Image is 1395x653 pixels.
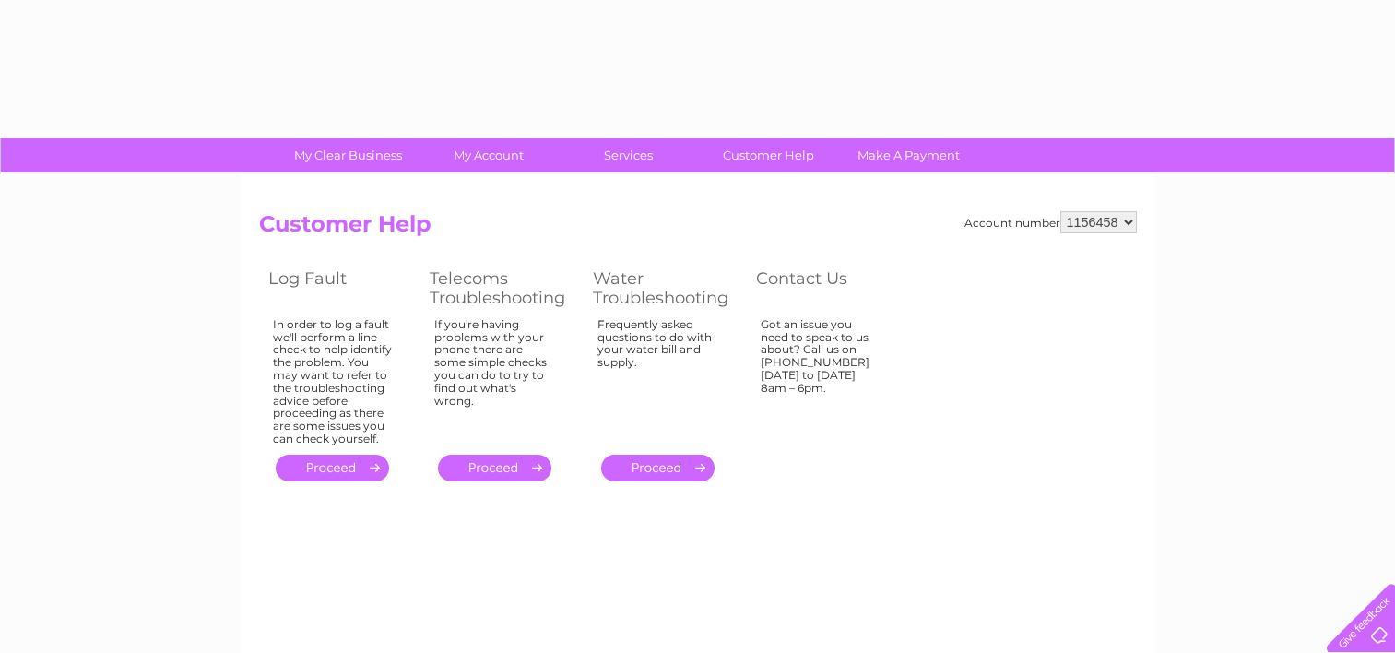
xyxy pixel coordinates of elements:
[833,138,985,172] a: Make A Payment
[584,264,747,313] th: Water Troubleshooting
[272,138,424,172] a: My Clear Business
[692,138,845,172] a: Customer Help
[420,264,584,313] th: Telecoms Troubleshooting
[552,138,704,172] a: Services
[597,318,719,438] div: Frequently asked questions to do with your water bill and supply.
[601,455,715,481] a: .
[747,264,908,313] th: Contact Us
[259,264,420,313] th: Log Fault
[438,455,551,481] a: .
[273,318,393,445] div: In order to log a fault we'll perform a line check to help identify the problem. You may want to ...
[761,318,881,438] div: Got an issue you need to speak to us about? Call us on [PHONE_NUMBER] [DATE] to [DATE] 8am – 6pm.
[964,211,1137,233] div: Account number
[259,211,1137,246] h2: Customer Help
[412,138,564,172] a: My Account
[434,318,556,438] div: If you're having problems with your phone there are some simple checks you can do to try to find ...
[276,455,389,481] a: .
